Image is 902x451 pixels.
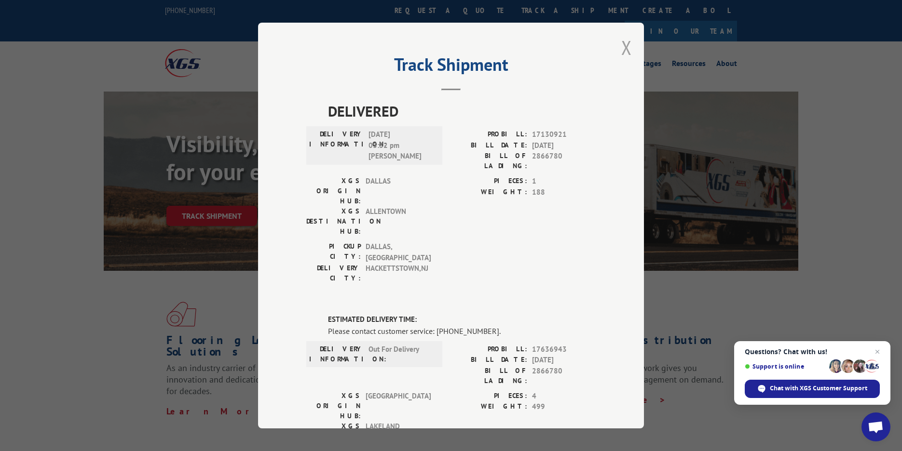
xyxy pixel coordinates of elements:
[532,344,596,355] span: 17636943
[366,206,431,237] span: ALLENTOWN
[532,129,596,140] span: 17130921
[745,348,880,356] span: Questions? Chat with us!
[451,151,527,171] label: BILL OF LADING:
[451,344,527,355] label: PROBILL:
[369,344,434,364] span: Out For Delivery
[369,129,434,162] span: [DATE] 03:32 pm [PERSON_NAME]
[532,140,596,151] span: [DATE]
[451,129,527,140] label: PROBILL:
[451,186,527,198] label: WEIGHT:
[451,365,527,385] label: BILL OF LADING:
[328,314,596,325] label: ESTIMATED DELIVERY TIME:
[451,176,527,187] label: PIECES:
[328,325,596,336] div: Please contact customer service: [PHONE_NUMBER].
[451,401,527,412] label: WEIGHT:
[366,263,431,283] span: HACKETTSTOWN , NJ
[306,390,361,421] label: XGS ORIGIN HUB:
[309,344,364,364] label: DELIVERY INFORMATION:
[366,421,431,451] span: LAKELAND
[306,176,361,206] label: XGS ORIGIN HUB:
[532,151,596,171] span: 2866780
[366,390,431,421] span: [GEOGRAPHIC_DATA]
[366,241,431,263] span: DALLAS , [GEOGRAPHIC_DATA]
[306,241,361,263] label: PICKUP CITY:
[745,363,826,370] span: Support is online
[532,401,596,412] span: 499
[770,384,867,393] span: Chat with XGS Customer Support
[532,355,596,366] span: [DATE]
[451,390,527,401] label: PIECES:
[306,58,596,76] h2: Track Shipment
[309,129,364,162] label: DELIVERY INFORMATION:
[328,100,596,122] span: DELIVERED
[306,421,361,451] label: XGS DESTINATION HUB:
[306,206,361,237] label: XGS DESTINATION HUB:
[532,176,596,187] span: 1
[621,35,632,60] button: Close modal
[451,355,527,366] label: BILL DATE:
[872,346,883,358] span: Close chat
[861,412,890,441] div: Open chat
[532,186,596,198] span: 188
[532,390,596,401] span: 4
[366,176,431,206] span: DALLAS
[306,263,361,283] label: DELIVERY CITY:
[745,380,880,398] div: Chat with XGS Customer Support
[451,140,527,151] label: BILL DATE:
[532,365,596,385] span: 2866780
